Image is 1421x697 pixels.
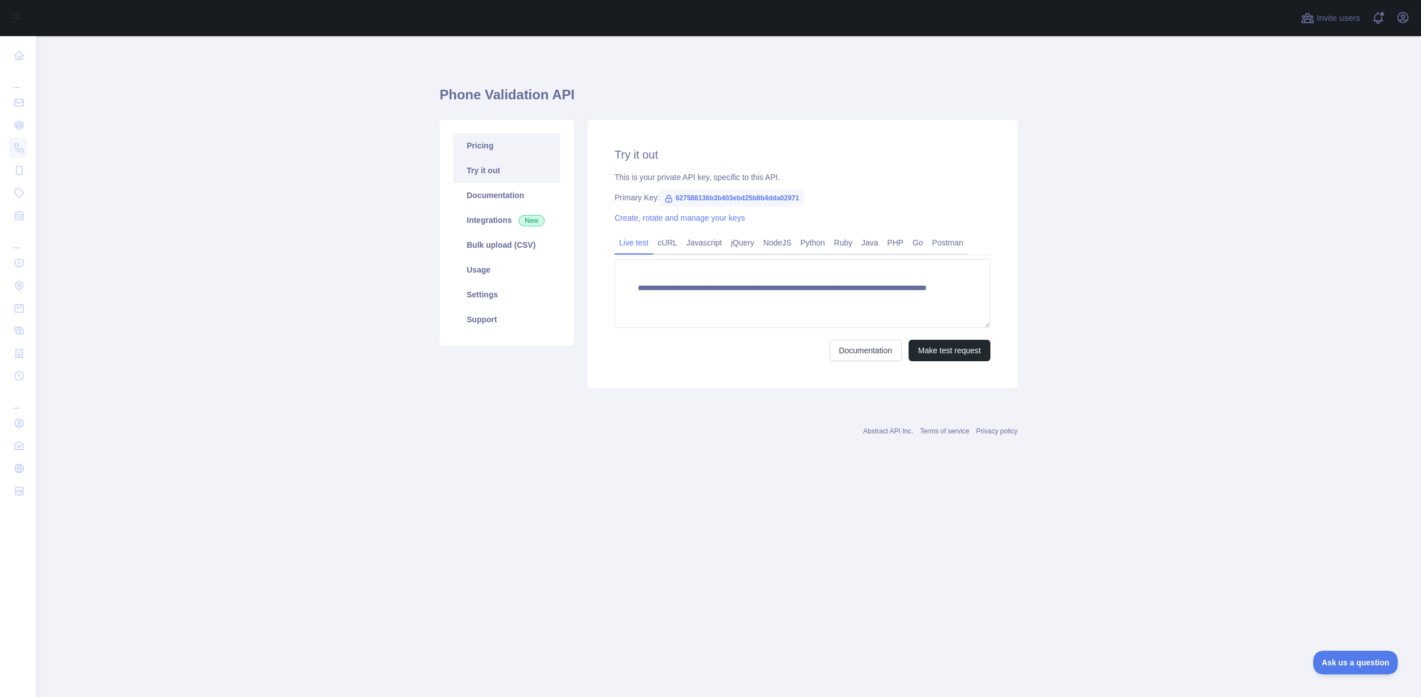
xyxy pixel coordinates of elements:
a: Support [453,307,560,332]
a: Live test [615,234,653,252]
div: ... [9,228,27,251]
a: NodeJS [758,234,796,252]
a: Privacy policy [976,427,1017,435]
div: This is your private API key, specific to this API. [615,172,990,183]
a: Abstract API Inc. [863,427,914,435]
a: Try it out [453,158,560,183]
a: Integrations New [453,208,560,233]
a: Terms of service [920,427,969,435]
button: Invite users [1299,9,1362,27]
div: Primary Key: [615,192,990,203]
a: Ruby [830,234,857,252]
a: jQuery [726,234,758,252]
div: ... [9,388,27,411]
a: Documentation [830,340,902,361]
span: 627588136b3b403ebd25b8b4dda02971 [660,190,804,207]
a: Pricing [453,133,560,158]
a: Settings [453,282,560,307]
a: cURL [653,234,682,252]
span: Invite users [1317,12,1360,25]
a: Usage [453,257,560,282]
a: Bulk upload (CSV) [453,233,560,257]
div: ... [9,68,27,90]
a: Javascript [682,234,726,252]
button: Make test request [909,340,990,361]
a: Java [857,234,883,252]
a: Documentation [453,183,560,208]
span: New [519,215,545,226]
a: PHP [883,234,908,252]
a: Python [796,234,830,252]
h1: Phone Validation API [440,86,1017,113]
h2: Try it out [615,147,990,163]
a: Go [908,234,928,252]
a: Create, rotate and manage your keys [615,213,745,222]
a: Postman [928,234,968,252]
iframe: Toggle Customer Support [1313,651,1398,674]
